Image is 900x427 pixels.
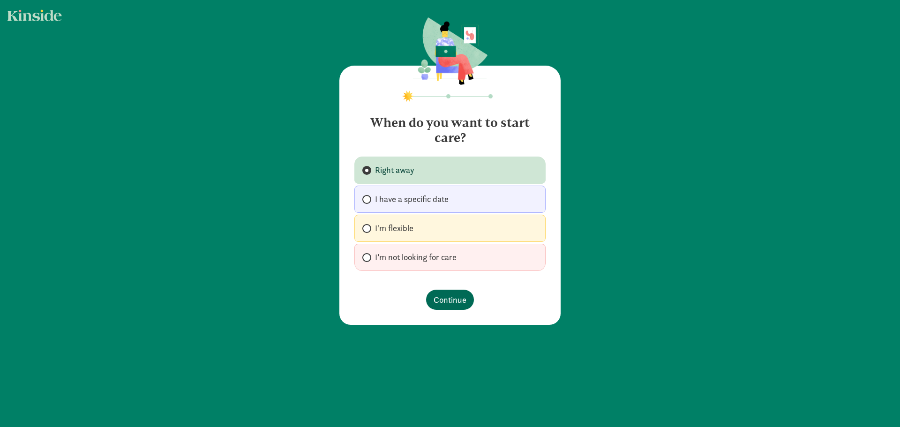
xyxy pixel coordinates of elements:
[375,223,413,234] span: I'm flexible
[426,290,474,310] button: Continue
[375,165,414,176] span: Right away
[354,108,546,145] h4: When do you want to start care?
[375,252,457,263] span: I’m not looking for care
[375,194,449,205] span: I have a specific date
[434,293,466,306] span: Continue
